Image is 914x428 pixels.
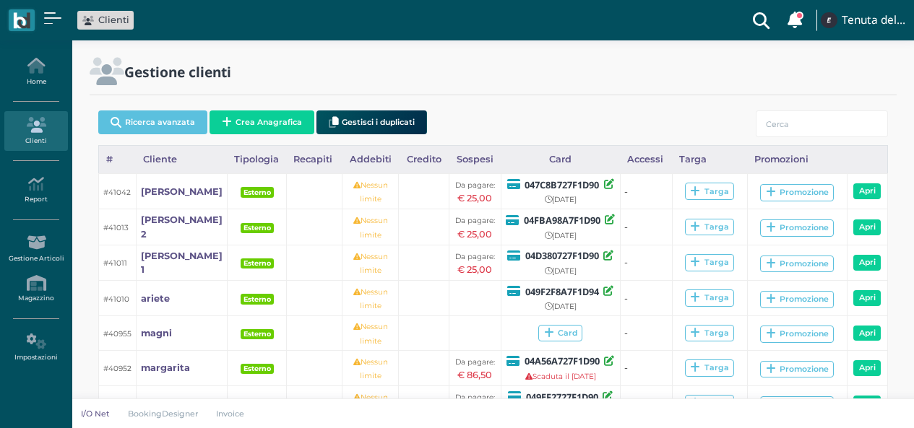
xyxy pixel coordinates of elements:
[449,146,501,173] div: Sospesi
[524,214,600,227] b: 04FBA98A7F1D90
[766,258,829,269] div: Promozione
[141,250,223,275] b: [PERSON_NAME] 1
[141,185,223,198] a: [PERSON_NAME]
[525,354,600,367] b: 04A56A727F1D90
[141,362,190,373] b: margarita
[141,361,190,375] a: margarita
[243,224,271,232] b: Esterno
[455,180,495,190] small: Da pagare:
[141,214,223,239] b: [PERSON_NAME] 2
[81,408,110,419] p: I/O Net
[525,285,599,298] b: 049F2F8A7F1D94
[690,292,728,303] div: Targa
[690,328,728,339] div: Targa
[141,292,170,305] a: ariete
[690,257,728,268] div: Targa
[4,111,67,151] a: Clienti
[353,322,388,345] small: Nessun limite
[766,328,829,339] div: Promozione
[4,170,67,210] a: Report
[545,266,577,276] small: [DATE]
[228,146,287,173] div: Tipologia
[525,372,596,381] small: Scaduta il [DATE]
[141,328,172,339] b: magni
[853,326,881,341] a: Apri
[4,52,67,92] a: Home
[690,222,728,232] div: Targa
[526,390,598,403] b: 049EF2727F1D90
[766,222,829,233] div: Promozione
[766,187,829,198] div: Promozione
[124,64,231,79] h2: Gestione clienti
[455,216,495,225] small: Da pagare:
[4,229,67,268] a: Gestione Articoli
[243,188,271,196] b: Esterno
[141,397,223,411] a: [PERSON_NAME]
[853,183,881,199] a: Apri
[620,146,672,173] div: Accessi
[399,146,449,173] div: Credito
[353,180,388,204] small: Nessun limite
[454,191,496,205] div: € 25,00
[141,249,223,276] a: [PERSON_NAME] 1
[353,357,388,380] small: Nessun limite
[620,281,672,316] td: -
[455,252,495,261] small: Da pagare:
[620,174,672,209] td: -
[545,302,577,311] small: [DATE]
[243,364,271,372] b: Esterno
[766,294,829,305] div: Promozione
[756,110,888,137] input: Cerca
[620,245,672,280] td: -
[819,3,905,38] a: ... Tenuta del Barco
[243,295,271,303] b: Esterno
[4,269,67,309] a: Magazzino
[353,216,388,239] small: Nessun limite
[243,330,271,338] b: Esterno
[455,357,495,367] small: Da pagare:
[353,252,388,275] small: Nessun limite
[210,110,314,134] button: Crea Anagrafica
[4,328,67,367] a: Impostazioni
[103,294,129,304] small: #41010
[525,178,599,191] b: 047C8B727F1D90
[501,146,620,173] div: Card
[620,316,672,350] td: -
[747,146,847,173] div: Promozioni
[137,146,228,173] div: Cliente
[620,209,672,245] td: -
[342,146,398,173] div: Addebiti
[821,12,837,28] img: ...
[316,110,427,134] button: Gestisci i duplicati
[811,383,902,416] iframe: Help widget launcher
[103,223,129,232] small: #41013
[141,213,223,240] a: [PERSON_NAME] 2
[766,364,829,375] div: Promozione
[690,362,728,373] div: Targa
[103,364,132,373] small: #40952
[207,408,254,419] a: Invoice
[672,146,747,173] div: Targa
[853,360,881,376] a: Apri
[98,110,207,134] button: Ricerca avanzata
[454,227,496,241] div: € 25,00
[353,287,388,310] small: Nessun limite
[853,255,881,271] a: Apri
[141,293,170,304] b: ariete
[455,393,495,402] small: Da pagare:
[525,249,599,262] b: 04D380727F1D90
[141,186,223,197] b: [PERSON_NAME]
[853,290,881,306] a: Apri
[353,393,388,416] small: Nessun limite
[99,146,137,173] div: #
[690,186,728,197] div: Targa
[853,219,881,235] a: Apri
[103,258,127,268] small: #41011
[454,368,496,382] div: € 86,50
[454,263,496,276] div: € 25,00
[82,13,129,27] a: Clienti
[141,326,172,340] a: magni
[243,259,271,267] b: Esterno
[103,329,132,339] small: #40955
[545,231,577,240] small: [DATE]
